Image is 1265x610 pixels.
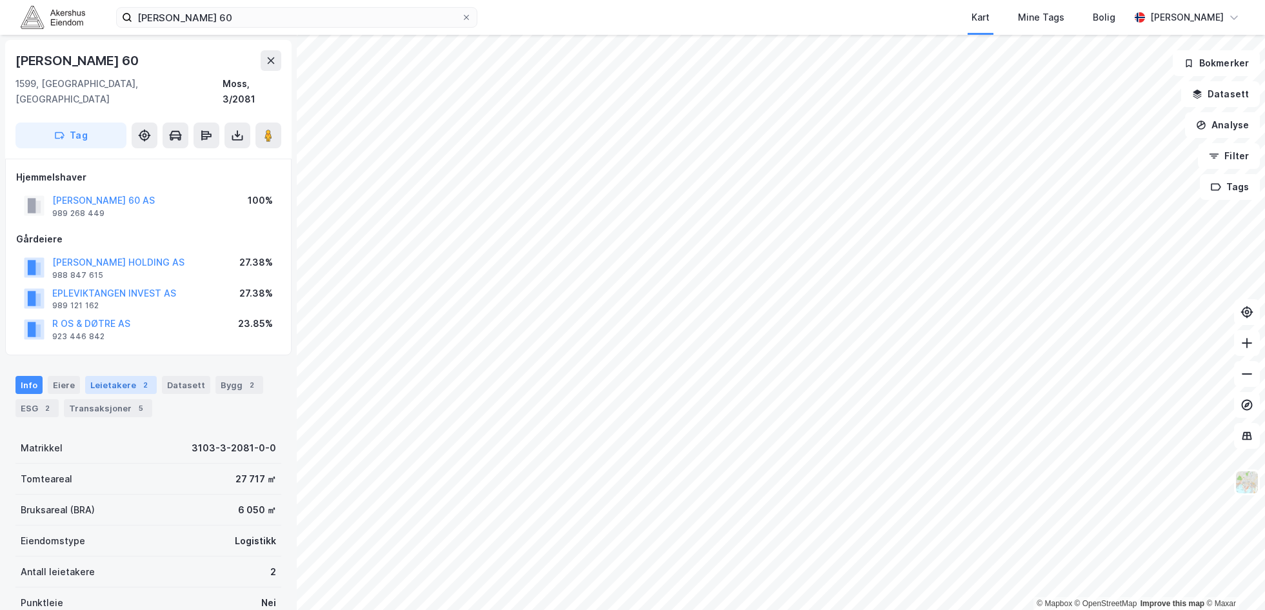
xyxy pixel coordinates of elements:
[139,379,152,391] div: 2
[132,8,461,27] input: Søk på adresse, matrikkel, gårdeiere, leietakere eller personer
[52,208,105,219] div: 989 268 449
[1093,10,1115,25] div: Bolig
[1173,50,1260,76] button: Bokmerker
[52,270,103,280] div: 988 847 615
[1037,599,1072,608] a: Mapbox
[1140,599,1204,608] a: Improve this map
[134,402,147,415] div: 5
[192,440,276,456] div: 3103-3-2081-0-0
[1200,548,1265,610] iframe: Chat Widget
[1200,174,1260,200] button: Tags
[1235,470,1259,495] img: Z
[235,533,276,549] div: Logistikk
[48,376,80,394] div: Eiere
[223,76,281,107] div: Moss, 3/2081
[15,399,59,417] div: ESG
[971,10,990,25] div: Kart
[235,471,276,487] div: 27 717 ㎡
[1150,10,1224,25] div: [PERSON_NAME]
[238,502,276,518] div: 6 050 ㎡
[1198,143,1260,169] button: Filter
[21,471,72,487] div: Tomteareal
[239,255,273,270] div: 27.38%
[15,376,43,394] div: Info
[15,123,126,148] button: Tag
[1018,10,1064,25] div: Mine Tags
[52,300,99,311] div: 989 121 162
[15,50,141,71] div: [PERSON_NAME] 60
[1185,112,1260,138] button: Analyse
[21,564,95,580] div: Antall leietakere
[21,440,63,456] div: Matrikkel
[239,286,273,301] div: 27.38%
[16,231,281,247] div: Gårdeiere
[21,533,85,549] div: Eiendomstype
[162,376,210,394] div: Datasett
[52,331,105,342] div: 923 446 842
[238,316,273,331] div: 23.85%
[21,502,95,518] div: Bruksareal (BRA)
[85,376,157,394] div: Leietakere
[15,76,223,107] div: 1599, [GEOGRAPHIC_DATA], [GEOGRAPHIC_DATA]
[1181,81,1260,107] button: Datasett
[41,402,54,415] div: 2
[270,564,276,580] div: 2
[21,6,85,28] img: akershus-eiendom-logo.9091f326c980b4bce74ccdd9f866810c.svg
[64,399,152,417] div: Transaksjoner
[248,193,273,208] div: 100%
[215,376,263,394] div: Bygg
[16,170,281,185] div: Hjemmelshaver
[1200,548,1265,610] div: Kontrollprogram for chat
[1075,599,1137,608] a: OpenStreetMap
[245,379,258,391] div: 2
